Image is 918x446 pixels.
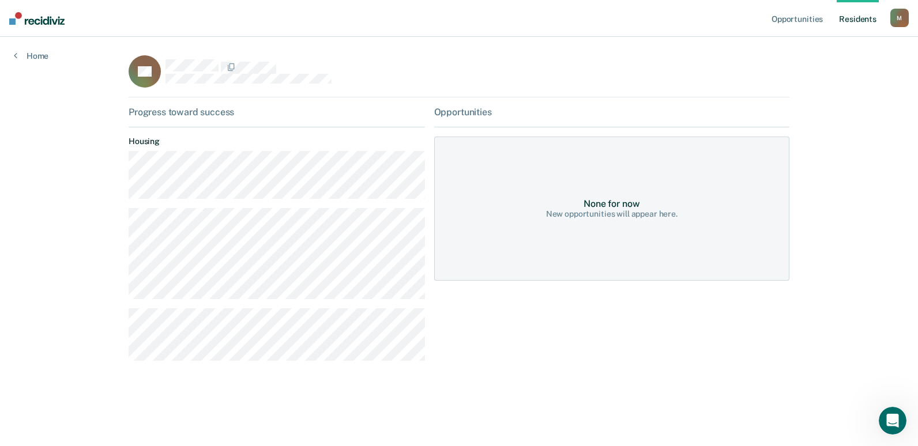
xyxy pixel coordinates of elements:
div: Progress toward success [129,107,425,118]
img: Recidiviz [9,12,65,25]
div: None for now [584,198,639,209]
button: M [890,9,909,27]
dt: Housing [129,137,425,146]
div: New opportunities will appear here. [546,209,678,219]
div: Opportunities [434,107,789,118]
iframe: Intercom live chat [879,407,906,434]
a: Home [14,51,48,61]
